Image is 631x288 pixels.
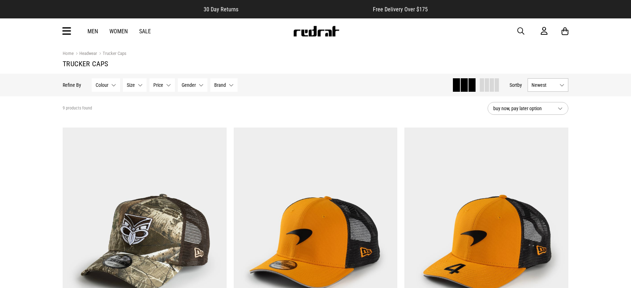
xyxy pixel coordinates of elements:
[87,28,98,35] a: Men
[178,78,208,92] button: Gender
[210,78,238,92] button: Brand
[96,82,108,88] span: Colour
[373,6,428,13] span: Free Delivery Over $175
[97,51,126,57] a: Trucker Caps
[488,102,568,115] button: buy now, pay later option
[517,82,522,88] span: by
[204,6,238,13] span: 30 Day Returns
[528,78,568,92] button: Newest
[214,82,226,88] span: Brand
[149,78,175,92] button: Price
[63,82,81,88] p: Refine By
[493,104,552,113] span: buy now, pay later option
[252,6,359,13] iframe: Customer reviews powered by Trustpilot
[293,26,340,36] img: Redrat logo
[153,82,163,88] span: Price
[139,28,151,35] a: Sale
[74,51,97,57] a: Headwear
[123,78,147,92] button: Size
[92,78,120,92] button: Colour
[510,81,522,89] button: Sortby
[63,51,74,56] a: Home
[127,82,135,88] span: Size
[182,82,196,88] span: Gender
[63,106,92,111] span: 9 products found
[63,60,568,68] h1: Trucker Caps
[531,82,557,88] span: Newest
[109,28,128,35] a: Women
